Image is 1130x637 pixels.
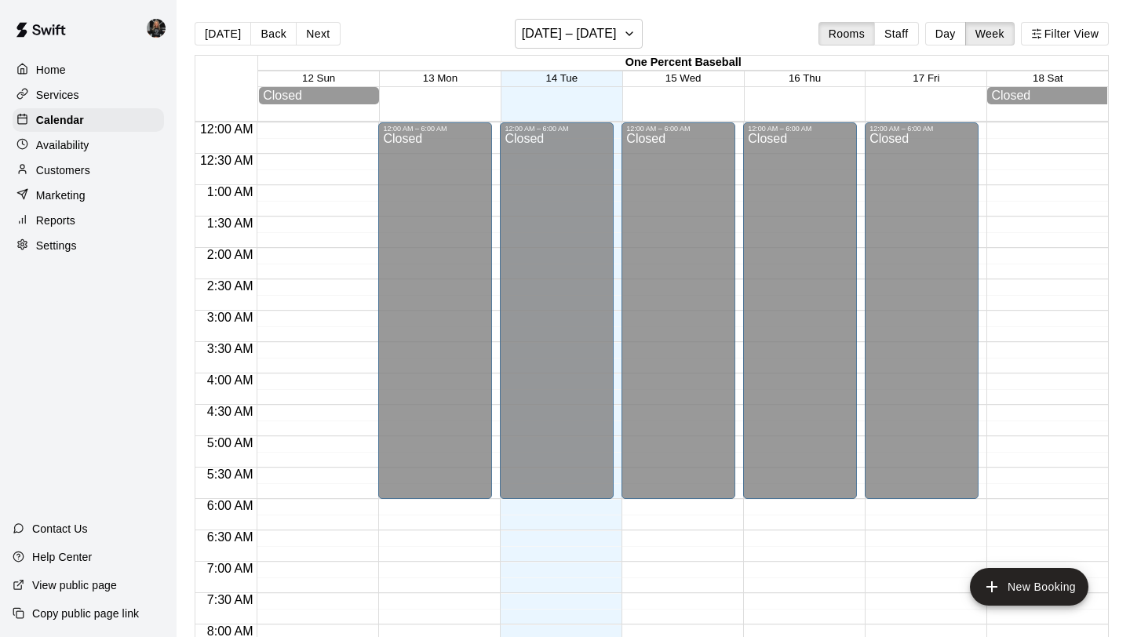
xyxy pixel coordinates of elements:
[32,606,139,621] p: Copy public page link
[263,89,375,103] div: Closed
[36,213,75,228] p: Reports
[258,56,1108,71] div: One Percent Baseball
[789,72,821,84] button: 16 Thu
[203,311,257,324] span: 3:00 AM
[970,568,1088,606] button: add
[203,499,257,512] span: 6:00 AM
[32,549,92,565] p: Help Center
[203,248,257,261] span: 2:00 AM
[147,19,166,38] img: Garrett & Sean 1on1 Lessons
[965,22,1015,45] button: Week
[748,133,852,504] div: Closed
[36,238,77,253] p: Settings
[505,133,609,504] div: Closed
[36,162,90,178] p: Customers
[13,234,164,257] a: Settings
[250,22,297,45] button: Back
[203,468,257,481] span: 5:30 AM
[1021,22,1109,45] button: Filter View
[545,72,578,84] button: 14 Tue
[522,23,617,45] h6: [DATE] – [DATE]
[626,125,731,133] div: 12:00 AM – 6:00 AM
[36,87,79,103] p: Services
[13,209,164,232] a: Reports
[296,22,340,45] button: Next
[36,137,89,153] p: Availability
[743,122,857,499] div: 12:00 AM – 6:00 AM: Closed
[203,279,257,293] span: 2:30 AM
[505,125,609,133] div: 12:00 AM – 6:00 AM
[203,373,257,387] span: 4:00 AM
[383,133,487,504] div: Closed
[13,184,164,207] a: Marketing
[196,154,257,167] span: 12:30 AM
[13,108,164,132] a: Calendar
[144,13,177,44] div: Garrett & Sean 1on1 Lessons
[748,125,852,133] div: 12:00 AM – 6:00 AM
[500,122,614,499] div: 12:00 AM – 6:00 AM: Closed
[13,158,164,182] a: Customers
[13,58,164,82] a: Home
[203,562,257,575] span: 7:00 AM
[621,122,735,499] div: 12:00 AM – 6:00 AM: Closed
[203,217,257,230] span: 1:30 AM
[302,72,335,84] button: 12 Sun
[913,72,939,84] button: 17 Fri
[515,19,643,49] button: [DATE] – [DATE]
[991,89,1103,103] div: Closed
[865,122,979,499] div: 12:00 AM – 6:00 AM: Closed
[203,342,257,355] span: 3:30 AM
[378,122,492,499] div: 12:00 AM – 6:00 AM: Closed
[818,22,875,45] button: Rooms
[203,530,257,544] span: 6:30 AM
[36,187,86,203] p: Marketing
[13,133,164,157] a: Availability
[196,122,257,136] span: 12:00 AM
[869,133,974,504] div: Closed
[203,405,257,418] span: 4:30 AM
[32,577,117,593] p: View public page
[203,436,257,450] span: 5:00 AM
[203,185,257,198] span: 1:00 AM
[626,133,731,504] div: Closed
[1033,72,1063,84] button: 18 Sat
[203,593,257,606] span: 7:30 AM
[665,72,702,84] button: 15 Wed
[925,22,966,45] button: Day
[874,22,919,45] button: Staff
[423,72,457,84] button: 13 Mon
[383,125,487,133] div: 12:00 AM – 6:00 AM
[36,62,66,78] p: Home
[869,125,974,133] div: 12:00 AM – 6:00 AM
[36,112,84,128] p: Calendar
[32,521,88,537] p: Contact Us
[13,83,164,107] a: Services
[195,22,251,45] button: [DATE]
